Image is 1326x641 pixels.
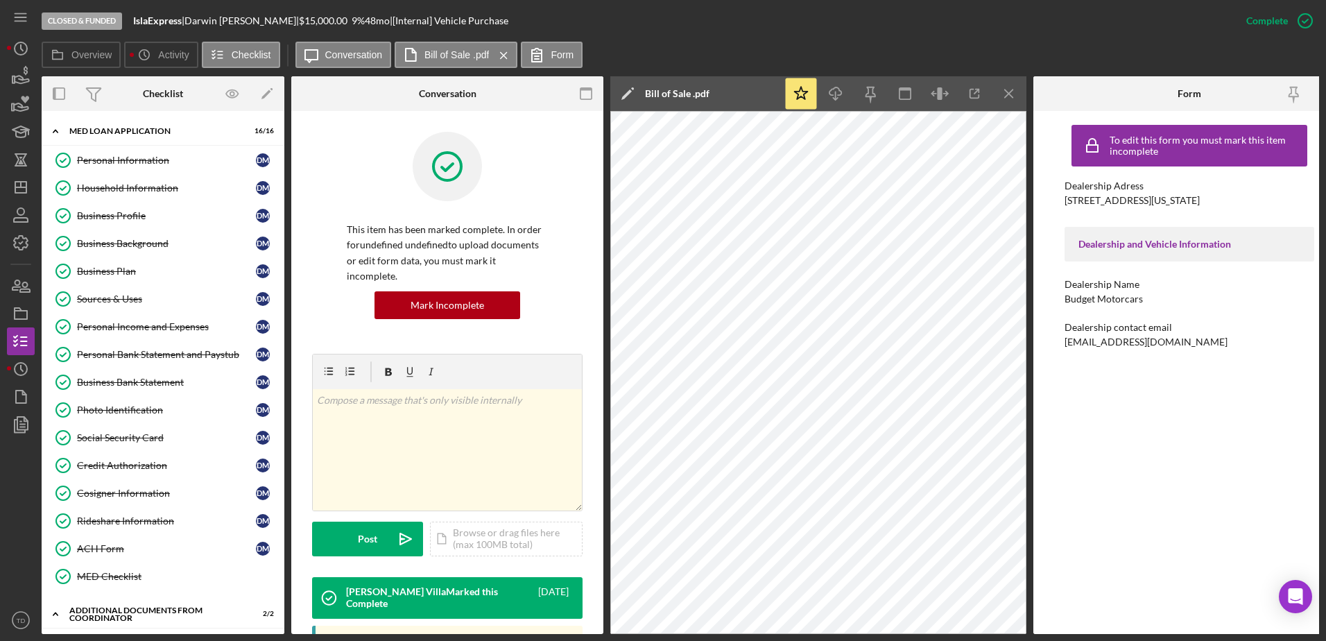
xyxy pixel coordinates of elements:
div: D M [256,237,270,250]
button: Complete [1232,7,1319,35]
div: Social Security Card [77,432,256,443]
a: ACH FormDM [49,535,277,563]
button: Activity [124,42,198,68]
div: D M [256,431,270,445]
div: Mark Incomplete [411,291,484,319]
label: Checklist [232,49,271,60]
div: Photo Identification [77,404,256,416]
label: Overview [71,49,112,60]
div: Dealership and Vehicle Information [1078,239,1300,250]
div: Business Bank Statement [77,377,256,388]
div: Form [1178,88,1201,99]
div: Credit Authorization [77,460,256,471]
div: [PERSON_NAME] Villa Marked this Complete [346,586,536,608]
a: Social Security CardDM [49,424,277,452]
div: D M [256,348,270,361]
div: D M [256,459,270,472]
button: Bill of Sale .pdf [395,42,517,68]
a: Credit AuthorizationDM [49,452,277,479]
div: Rideshare Information [77,515,256,527]
div: D M [256,375,270,389]
div: D M [256,292,270,306]
div: Additional Documents from Coordinator [69,606,239,622]
div: Darwin [PERSON_NAME] | [184,15,299,26]
div: D M [256,403,270,417]
a: Personal Income and ExpensesDM [49,313,277,341]
a: Personal Bank Statement and PaystubDM [49,341,277,368]
div: Open Intercom Messenger [1279,580,1312,613]
button: Overview [42,42,121,68]
a: Household InformationDM [49,174,277,202]
div: D M [256,486,270,500]
div: Bill of Sale .pdf [645,88,709,99]
label: Form [551,49,574,60]
div: Personal Income and Expenses [77,321,256,332]
label: Activity [158,49,189,60]
div: [STREET_ADDRESS][US_STATE] [1065,195,1200,206]
div: Checklist [143,88,183,99]
div: D M [256,181,270,195]
div: To edit this form you must mark this item incomplete [1110,135,1304,157]
div: MED Checklist [77,571,277,582]
div: Sources & Uses [77,293,256,305]
div: Business Background [77,238,256,249]
div: 16 / 16 [249,127,274,135]
div: 9 % [352,15,365,26]
button: Form [521,42,583,68]
b: IslaExpress [133,15,182,26]
div: | [133,15,184,26]
div: $15,000.00 [299,15,352,26]
div: D M [256,514,270,528]
button: Post [312,522,423,556]
text: TD [17,617,26,624]
div: [EMAIL_ADDRESS][DOMAIN_NAME] [1065,336,1228,348]
div: Personal Information [77,155,256,166]
div: Dealership Adress [1065,180,1314,191]
div: Budget Motorcars [1065,293,1143,305]
a: Personal InformationDM [49,146,277,174]
label: Bill of Sale .pdf [424,49,489,60]
div: | [Internal] Vehicle Purchase [390,15,508,26]
div: Post [358,522,377,556]
button: TD [7,606,35,634]
button: Checklist [202,42,280,68]
button: Conversation [295,42,392,68]
time: 2025-06-13 19:11 [538,586,569,608]
a: Business PlanDM [49,257,277,285]
a: Rideshare InformationDM [49,507,277,535]
div: Household Information [77,182,256,194]
div: D M [256,542,270,556]
a: Business ProfileDM [49,202,277,230]
button: Mark Incomplete [374,291,520,319]
div: Cosigner Information [77,488,256,499]
div: 48 mo [365,15,390,26]
div: Complete [1246,7,1288,35]
a: Business BackgroundDM [49,230,277,257]
div: Business Plan [77,266,256,277]
div: Personal Bank Statement and Paystub [77,349,256,360]
a: Business Bank StatementDM [49,368,277,396]
div: D M [256,209,270,223]
div: D M [256,153,270,167]
div: Closed & Funded [42,12,122,30]
p: This item has been marked complete. In order for undefined undefined to upload documents or edit ... [347,222,548,284]
a: MED Checklist [49,563,277,590]
div: Business Profile [77,210,256,221]
a: Sources & UsesDM [49,285,277,313]
div: 2 / 2 [249,610,274,618]
div: Dealership Name [1065,279,1314,290]
div: ACH Form [77,543,256,554]
a: Photo IdentificationDM [49,396,277,424]
div: Dealership contact email [1065,322,1314,333]
a: Cosigner InformationDM [49,479,277,507]
label: Conversation [325,49,383,60]
div: Conversation [419,88,476,99]
div: D M [256,264,270,278]
div: D M [256,320,270,334]
div: MED Loan Application [69,127,239,135]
